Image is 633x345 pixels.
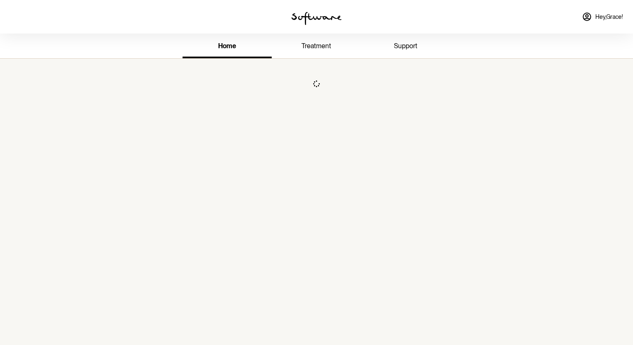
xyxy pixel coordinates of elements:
[394,42,417,50] span: support
[291,12,342,25] img: software logo
[577,7,628,27] a: Hey,Grace!
[595,13,623,21] span: Hey, Grace !
[361,35,450,58] a: support
[183,35,272,58] a: home
[218,42,236,50] span: home
[272,35,361,58] a: treatment
[301,42,331,50] span: treatment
